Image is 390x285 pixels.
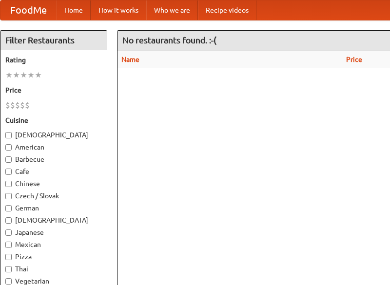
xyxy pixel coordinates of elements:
label: Mexican [5,240,102,249]
h5: Price [5,85,102,95]
label: German [5,203,102,213]
label: Thai [5,264,102,274]
input: American [5,144,12,151]
input: Pizza [5,254,12,260]
label: Pizza [5,252,102,262]
li: ★ [13,70,20,80]
li: $ [15,100,20,111]
li: $ [5,100,10,111]
a: How it works [91,0,146,20]
li: ★ [5,70,13,80]
li: ★ [35,70,42,80]
label: [DEMOGRAPHIC_DATA] [5,130,102,140]
input: Vegetarian [5,278,12,285]
h5: Rating [5,55,102,65]
input: Chinese [5,181,12,187]
label: [DEMOGRAPHIC_DATA] [5,215,102,225]
a: Who we are [146,0,198,20]
input: Czech / Slovak [5,193,12,199]
input: Mexican [5,242,12,248]
input: Barbecue [5,156,12,163]
input: Cafe [5,169,12,175]
input: [DEMOGRAPHIC_DATA] [5,217,12,224]
li: $ [25,100,30,111]
li: ★ [20,70,27,80]
input: German [5,205,12,211]
input: [DEMOGRAPHIC_DATA] [5,132,12,138]
label: Czech / Slovak [5,191,102,201]
a: Home [57,0,91,20]
label: Cafe [5,167,102,176]
a: FoodMe [0,0,57,20]
a: Recipe videos [198,0,256,20]
li: $ [20,100,25,111]
label: Japanese [5,228,102,237]
a: Price [346,56,362,63]
li: ★ [27,70,35,80]
a: Name [121,56,139,63]
input: Thai [5,266,12,272]
label: American [5,142,102,152]
label: Chinese [5,179,102,189]
input: Japanese [5,229,12,236]
li: $ [10,100,15,111]
h5: Cuisine [5,115,102,125]
label: Barbecue [5,154,102,164]
h4: Filter Restaurants [0,31,107,50]
ng-pluralize: No restaurants found. :-( [122,36,216,45]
